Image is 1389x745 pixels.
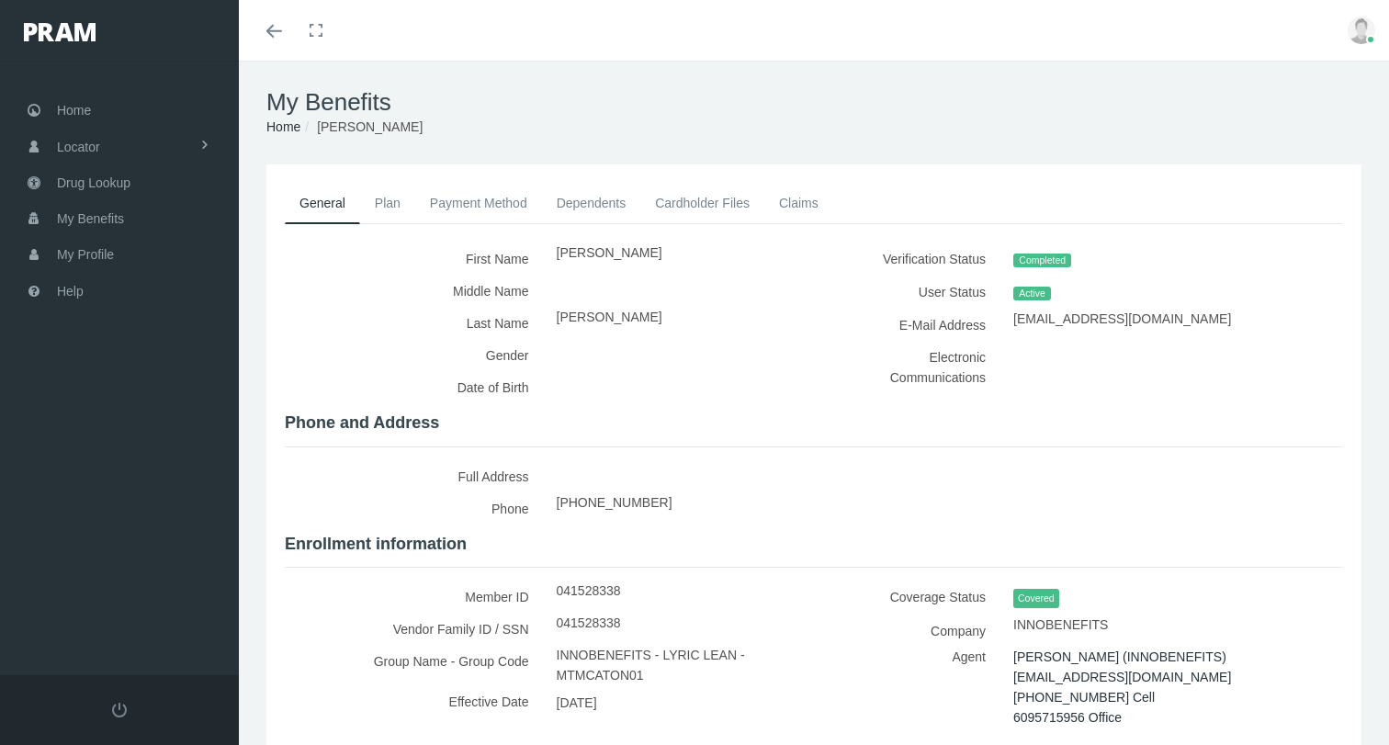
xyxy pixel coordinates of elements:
label: Group Name - Group Code [285,645,543,685]
h1: My Benefits [266,88,1361,117]
a: Claims [764,183,833,223]
label: Vendor Family ID / SSN [285,613,543,645]
label: Agent [828,647,999,721]
label: Effective Date [285,685,543,717]
span: My Profile [57,237,114,272]
span: [EMAIL_ADDRESS][DOMAIN_NAME] [1013,663,1231,691]
a: Plan [360,183,415,223]
span: My Benefits [57,201,124,236]
label: Phone [285,492,543,525]
h4: Enrollment information [285,535,1343,555]
span: 041528338 [557,577,621,604]
span: [EMAIL_ADDRESS][DOMAIN_NAME] [1013,305,1231,333]
span: INNOBENEFITS [1013,611,1108,638]
label: Date of Birth [285,371,543,403]
span: Locator [57,130,100,164]
span: Covered [1013,589,1059,608]
label: User Status [828,276,999,309]
a: Payment Method [415,183,542,223]
label: Gender [285,339,543,371]
label: Middle Name [285,275,543,307]
label: Member ID [285,581,543,613]
a: Home [266,119,300,134]
span: Drug Lookup [57,165,130,200]
span: 6095715956 Office [1013,704,1122,731]
label: Verification Status [828,243,999,276]
span: Help [57,274,84,309]
a: Cardholder Files [640,183,764,223]
span: INNOBENEFITS - LYRIC LEAN - MTMCATON01 [557,641,745,689]
span: [DATE] [557,689,597,717]
span: [PERSON_NAME] [557,239,662,266]
label: First Name [285,243,543,275]
label: Coverage Status [828,581,999,615]
span: [PHONE_NUMBER] [557,489,672,516]
h4: Phone and Address [285,413,1343,434]
label: Full Address [285,460,543,492]
label: Company [828,615,999,647]
span: [PHONE_NUMBER] Cell [1013,683,1155,711]
span: [PERSON_NAME] [557,303,662,331]
label: E-Mail Address [828,309,999,341]
a: General [285,183,360,224]
span: Active [1013,287,1051,301]
img: PRAM_20_x_78.png [24,23,96,41]
span: [PERSON_NAME] [317,119,423,134]
a: Dependents [542,183,641,223]
span: 041528338 [557,609,621,637]
span: Home [57,93,91,128]
img: user-placeholder.jpg [1348,17,1375,44]
label: Electronic Communications [828,341,999,393]
span: Completed [1013,254,1071,268]
label: Last Name [285,307,543,339]
span: [PERSON_NAME] (INNOBENEFITS) [1013,643,1226,671]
